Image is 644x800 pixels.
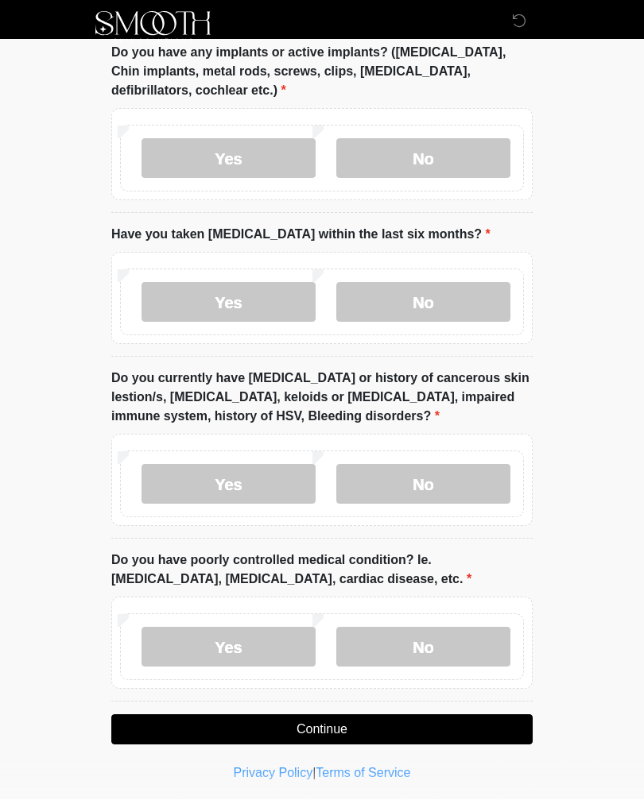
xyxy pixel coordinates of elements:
label: No [336,139,510,179]
label: Have you taken [MEDICAL_DATA] within the last six months? [111,226,491,245]
label: Yes [142,283,316,323]
label: No [336,283,510,323]
label: Yes [142,465,316,504]
label: Yes [142,139,316,179]
label: No [336,465,510,504]
label: No [336,628,510,667]
button: Continue [111,715,533,745]
a: Terms of Service [316,767,410,780]
img: Smooth Skin Solutions LLC Logo [95,12,211,44]
label: Yes [142,628,316,667]
a: Privacy Policy [234,767,313,780]
a: | [312,767,316,780]
label: Do you currently have [MEDICAL_DATA] or history of cancerous skin lestion/s, [MEDICAL_DATA], kelo... [111,369,533,427]
label: Do you have any implants or active implants? ([MEDICAL_DATA], Chin implants, metal rods, screws, ... [111,44,533,101]
label: Do you have poorly controlled medical condition? Ie. [MEDICAL_DATA], [MEDICAL_DATA], cardiac dise... [111,551,533,589]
